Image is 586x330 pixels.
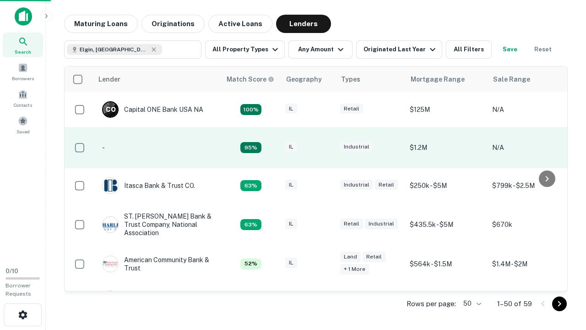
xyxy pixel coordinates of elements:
[15,7,32,26] img: capitalize-icon.png
[405,66,488,92] th: Mortgage Range
[5,282,31,297] span: Borrower Requests
[288,40,353,59] button: Any Amount
[488,92,570,127] td: N/A
[102,256,212,272] div: American Community Bank & Trust
[102,143,105,153] p: -
[488,247,570,281] td: $1.4M - $2M
[240,142,261,153] div: Capitalize uses an advanced AI algorithm to match your search with the best lender. The match sco...
[407,298,456,309] p: Rows per page:
[285,258,297,268] div: IL
[102,212,212,237] div: ST. [PERSON_NAME] Bank & Trust Company, National Association
[405,247,488,281] td: $564k - $1.5M
[240,180,261,191] div: Capitalize uses an advanced AI algorithm to match your search with the best lender. The match sco...
[205,40,285,59] button: All Property Types
[64,15,138,33] button: Maturing Loans
[3,86,43,110] a: Contacts
[3,112,43,137] a: Saved
[375,180,398,190] div: Retail
[14,101,32,109] span: Contacts
[285,104,297,114] div: IL
[276,15,331,33] button: Lenders
[405,168,488,203] td: $250k - $5M
[405,127,488,168] td: $1.2M
[460,297,483,310] div: 50
[103,178,118,193] img: picture
[356,40,442,59] button: Originated Last Year
[488,168,570,203] td: $799k - $2.5M
[102,291,202,307] div: Republic Bank Of Chicago
[5,268,18,275] span: 0 / 10
[281,66,336,92] th: Geography
[103,291,118,307] img: picture
[102,177,195,194] div: Itasca Bank & Trust CO.
[552,297,567,311] button: Go to next page
[488,66,570,92] th: Sale Range
[227,74,272,84] h6: Match Score
[103,217,118,232] img: picture
[488,281,570,316] td: N/A
[497,298,532,309] p: 1–50 of 59
[285,219,297,229] div: IL
[3,33,43,57] a: Search
[495,40,525,59] button: Save your search to get updates of matches that match your search criteria.
[106,105,115,115] p: C O
[340,252,361,262] div: Land
[528,40,558,59] button: Reset
[240,219,261,230] div: Capitalize uses an advanced AI algorithm to match your search with the best lender. The match sco...
[340,104,363,114] div: Retail
[285,180,297,190] div: IL
[103,256,118,272] img: picture
[221,66,281,92] th: Capitalize uses an advanced AI algorithm to match your search with the best lender. The match sco...
[540,257,586,301] iframe: Chat Widget
[340,142,373,152] div: Industrial
[98,74,120,85] div: Lender
[16,128,30,135] span: Saved
[340,219,363,229] div: Retail
[493,74,530,85] div: Sale Range
[405,281,488,316] td: $500k - $880.5k
[405,92,488,127] td: $125M
[411,74,465,85] div: Mortgage Range
[488,127,570,168] td: N/A
[240,258,261,269] div: Capitalize uses an advanced AI algorithm to match your search with the best lender. The match sco...
[286,74,322,85] div: Geography
[240,104,261,115] div: Capitalize uses an advanced AI algorithm to match your search with the best lender. The match sco...
[405,203,488,247] td: $435.5k - $5M
[340,180,373,190] div: Industrial
[80,45,148,54] span: Elgin, [GEOGRAPHIC_DATA], [GEOGRAPHIC_DATA]
[341,74,360,85] div: Types
[102,101,203,118] div: Capital ONE Bank USA NA
[446,40,492,59] button: All Filters
[227,74,274,84] div: Capitalize uses an advanced AI algorithm to match your search with the best lender. The match sco...
[141,15,205,33] button: Originations
[364,44,438,55] div: Originated Last Year
[285,142,297,152] div: IL
[336,66,405,92] th: Types
[208,15,272,33] button: Active Loans
[363,252,385,262] div: Retail
[93,66,221,92] th: Lender
[340,264,369,275] div: + 1 more
[365,219,398,229] div: Industrial
[488,203,570,247] td: $670k
[12,75,34,82] span: Borrowers
[15,48,31,55] span: Search
[3,59,43,84] a: Borrowers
